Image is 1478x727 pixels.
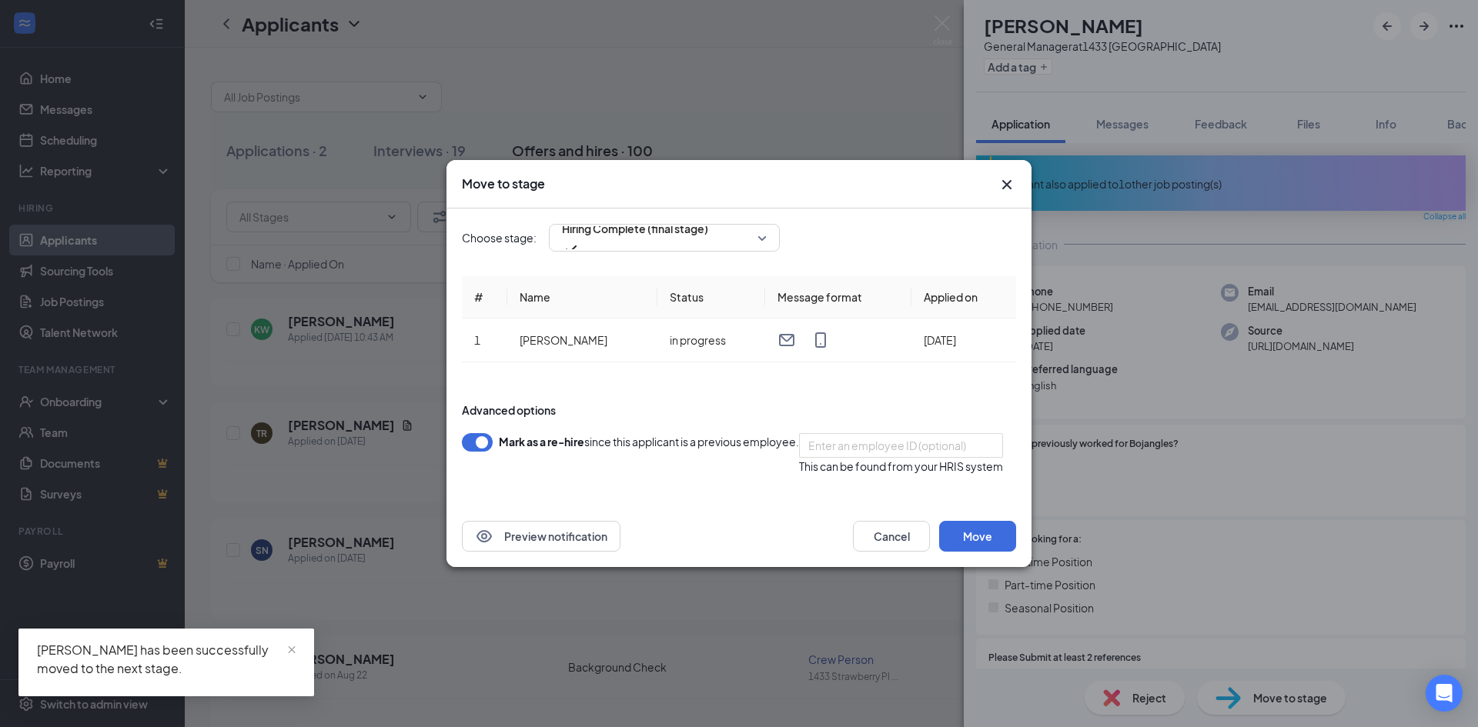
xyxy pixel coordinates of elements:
[462,276,507,318] th: #
[462,521,620,552] button: EyePreview notification
[499,433,799,450] div: since this applicant is a previous employee.
[911,318,1016,362] td: [DATE]
[462,402,1016,418] div: Advanced options
[462,229,537,246] span: Choose stage:
[998,175,1016,194] button: Close
[799,458,1003,475] div: This can be found from your HRIS system
[562,217,708,240] span: Hiring Complete (final stage)
[939,521,1016,552] button: Move
[474,333,480,347] span: 1
[657,276,765,318] th: Status
[657,318,765,362] td: in progress
[499,435,584,449] b: Mark as a re-hire
[1426,675,1463,712] div: Open Intercom Messenger
[799,433,1003,458] input: Enter an employee ID (optional)
[462,175,545,192] h3: Move to stage
[998,175,1016,194] svg: Cross
[286,645,297,655] span: close
[475,527,493,545] svg: Eye
[765,276,911,318] th: Message format
[811,331,830,349] svg: MobileSms
[562,240,580,258] svg: Checkmark
[777,331,796,349] svg: Email
[853,521,930,552] button: Cancel
[37,641,296,678] div: [PERSON_NAME] has been successfully moved to the next stage.
[507,318,657,362] td: [PERSON_NAME]
[911,276,1016,318] th: Applied on
[507,276,657,318] th: Name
